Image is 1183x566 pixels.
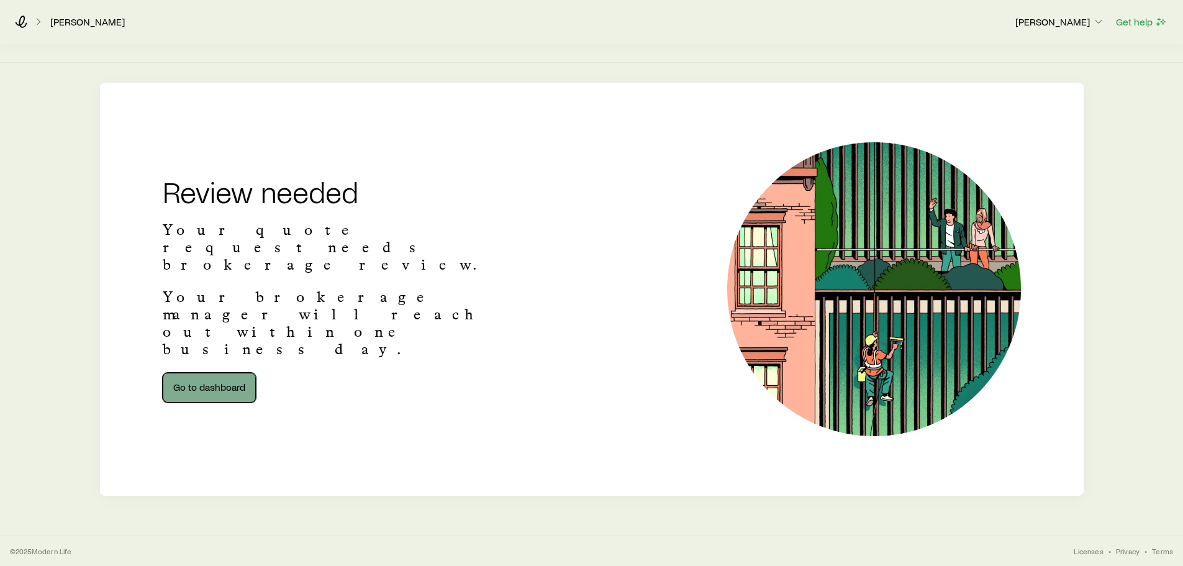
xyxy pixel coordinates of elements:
[50,16,125,28] a: [PERSON_NAME]
[1015,16,1105,28] p: [PERSON_NAME]
[10,546,72,556] p: © 2025 Modern Life
[163,221,519,273] p: Your quote request needs brokerage review.
[1015,15,1105,30] button: [PERSON_NAME]
[727,142,1021,436] img: Illustration of a window cleaner.
[1116,546,1140,556] a: Privacy
[163,176,519,206] h2: Review needed
[1115,15,1168,29] button: Get help
[163,373,256,403] a: Go to dashboard
[1074,546,1103,556] a: Licenses
[1144,546,1147,556] span: •
[1152,546,1173,556] a: Terms
[1108,546,1111,556] span: •
[163,288,519,358] p: Your brokerage manager will reach out within one business day.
